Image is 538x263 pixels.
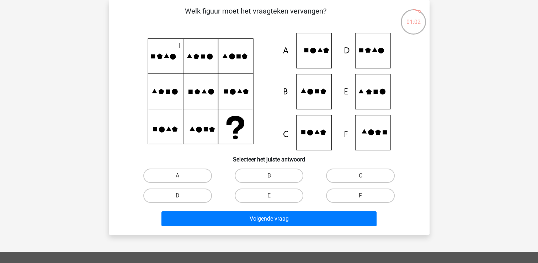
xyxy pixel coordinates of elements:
[400,9,427,26] div: 01:02
[161,211,377,226] button: Volgende vraag
[120,150,418,163] h6: Selecteer het juiste antwoord
[235,189,303,203] label: E
[326,169,395,183] label: C
[326,189,395,203] label: F
[235,169,303,183] label: B
[120,6,391,27] p: Welk figuur moet het vraagteken vervangen?
[143,169,212,183] label: A
[143,189,212,203] label: D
